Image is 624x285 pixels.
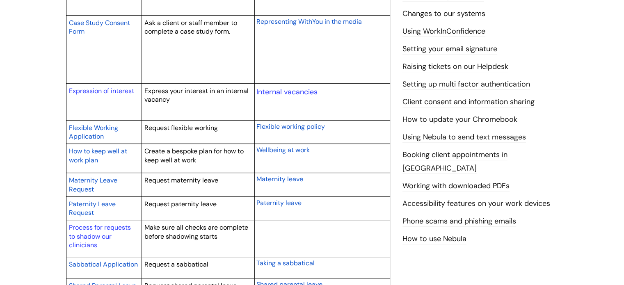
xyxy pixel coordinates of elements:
[402,181,510,192] a: Working with downloaded PDFs
[144,123,218,132] span: Request flexible working
[256,16,362,26] a: Representing WithYou in the media
[144,200,217,208] span: Request paternity leave
[402,97,535,107] a: Client consent and information sharing
[402,234,466,244] a: How to use Nebula
[69,176,117,194] span: Maternity Leave Request
[256,17,362,26] span: Representing WithYou in the media
[402,114,517,125] a: How to update your Chromebook
[402,9,485,19] a: Changes to our systems
[69,146,127,165] a: How to keep well at work plan
[256,174,303,184] a: Maternity leave
[144,260,208,269] span: Request a sabbatical
[402,132,526,143] a: Using Nebula to send text messages
[69,260,138,269] span: Sabbatical Application
[69,200,116,217] span: Paternity Leave Request
[402,150,507,173] a: Booking client appointments in [GEOGRAPHIC_DATA]
[69,123,118,141] span: Flexible Working Application
[402,44,497,55] a: Setting your email signature
[69,147,127,164] span: How to keep well at work plan
[144,18,237,36] span: Ask a client or staff member to complete a case study form.
[402,26,485,37] a: Using WorkInConfidence
[256,87,318,97] a: Internal vacancies
[256,146,310,154] span: Wellbeing at work
[69,18,130,36] span: Case Study Consent Form
[256,121,325,131] a: Flexible working policy
[69,259,138,269] a: Sabbatical Application
[402,198,550,209] a: Accessibility features on your work devices
[69,87,134,95] a: Expression of interest
[144,87,249,104] span: Express your interest in an internal vacancy
[144,147,244,164] span: Create a bespoke plan for how to keep well at work
[402,62,508,72] a: Raising tickets on our Helpdesk
[256,198,302,207] a: Paternity leave
[144,223,248,241] span: Make sure all checks are complete before shadowing starts
[144,176,218,185] span: Request maternity leave
[69,199,116,218] a: Paternity Leave Request
[256,175,303,183] span: Maternity leave
[256,145,310,155] a: Wellbeing at work
[69,223,131,249] a: Process for requests to shadow our clinicians
[256,259,315,267] span: Taking a sabbatical
[256,198,302,207] span: Paternity leave
[69,175,117,194] a: Maternity Leave Request
[402,216,516,227] a: Phone scams and phishing emails
[69,18,130,36] a: Case Study Consent Form
[256,258,315,268] a: Taking a sabbatical
[69,123,118,141] a: Flexible Working Application
[402,79,530,90] a: Setting up multi factor authentication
